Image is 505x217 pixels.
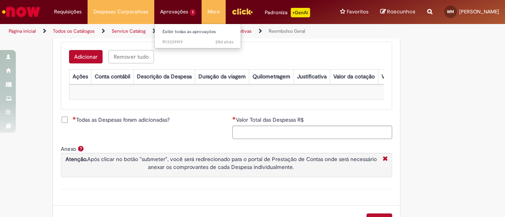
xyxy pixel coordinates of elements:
[53,28,95,34] a: Todos os Catálogos
[459,8,499,15] span: [PERSON_NAME]
[215,39,234,45] span: 28d atrás
[190,9,196,16] span: 1
[76,145,86,152] span: Ajuda para Anexo
[155,38,241,46] a: Aberto R13339919 :
[208,8,220,16] span: More
[73,116,170,124] span: Todas as Despesas foram adicionadas?
[61,32,137,39] span: Despesas de Reembolso Geral
[61,145,76,152] label: Anexo
[378,69,420,84] th: Valor por Litro
[330,69,378,84] th: Valor da cotação
[69,50,103,63] button: Add a row for Despesas de Reembolso Geral
[381,155,390,163] i: Fechar More information Por anexo
[65,156,87,163] strong: Atenção.
[291,8,310,17] p: +GenAi
[160,8,188,16] span: Aprovações
[163,39,234,45] span: R13339919
[265,8,310,17] div: Padroniza
[63,155,379,171] p: Após clicar no botão "submeter", você será redirecionado para o portal de Prestação de Contas ond...
[380,8,415,16] a: Rascunhos
[215,39,234,45] time: 31/07/2025 08:42:22
[154,24,241,48] ul: Aprovações
[69,69,91,84] th: Ações
[236,116,305,123] span: Valor Total das Despesas R$
[195,69,249,84] th: Duração da viagem
[249,69,294,84] th: Quilometragem
[155,28,241,36] a: Exibir todas as aprovações
[447,9,454,14] span: WM
[73,117,76,120] span: Necessários
[347,8,368,16] span: Favoritos
[269,28,305,34] a: Reembolso Geral
[294,69,330,84] th: Justificativa
[133,69,195,84] th: Descrição da Despesa
[232,117,236,120] span: Necessários
[94,8,148,16] span: Despesas Corporativas
[54,8,82,16] span: Requisições
[9,28,36,34] a: Página inicial
[112,28,146,34] a: Service Catalog
[6,24,331,39] ul: Trilhas de página
[387,8,415,15] span: Rascunhos
[1,4,41,20] img: ServiceNow
[232,6,253,17] img: click_logo_yellow_360x200.png
[91,69,133,84] th: Conta contábil
[232,126,392,139] input: Valor Total das Despesas R$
